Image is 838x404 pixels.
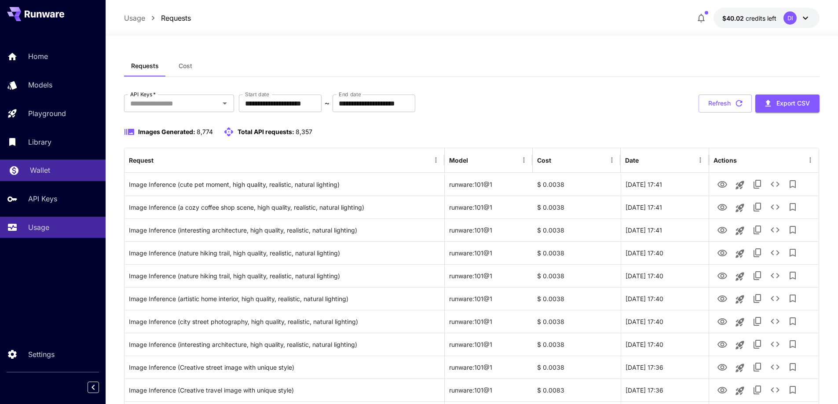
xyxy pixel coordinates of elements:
[714,358,731,376] button: View Image
[129,288,440,310] div: Click to copy prompt
[766,290,784,307] button: See details
[28,137,51,147] p: Library
[533,379,621,401] div: $ 0.0083
[533,196,621,218] div: $ 0.0038
[640,154,652,166] button: Sort
[731,313,749,331] button: Launch in playground
[749,290,766,307] button: Copy TaskUUID
[296,128,312,135] span: 8,357
[552,154,564,166] button: Sort
[804,154,816,166] button: Menu
[445,356,533,379] div: runware:101@1
[445,287,533,310] div: runware:101@1
[621,241,709,264] div: 27 Aug, 2025 17:40
[621,218,709,241] div: 27 Aug, 2025 17:41
[154,154,167,166] button: Sort
[766,198,784,216] button: See details
[518,154,530,166] button: Menu
[766,244,784,262] button: See details
[339,91,361,98] label: End date
[784,290,801,307] button: Add to library
[714,8,820,28] button: $40.02176DI
[766,221,784,239] button: See details
[625,157,639,164] div: Date
[731,382,749,400] button: Launch in playground
[129,219,440,241] div: Click to copy prompt
[130,91,156,98] label: API Keys
[124,13,145,23] a: Usage
[533,310,621,333] div: $ 0.0038
[129,196,440,218] div: Click to copy prompt
[129,242,440,264] div: Click to copy prompt
[766,381,784,399] button: See details
[28,349,55,360] p: Settings
[784,244,801,262] button: Add to library
[755,95,820,113] button: Export CSV
[722,14,776,23] div: $40.02176
[784,358,801,376] button: Add to library
[138,128,195,135] span: Images Generated:
[731,291,749,308] button: Launch in playground
[445,196,533,218] div: runware:101@1
[430,154,442,166] button: Menu
[30,165,50,175] p: Wallet
[783,11,797,25] div: DI
[533,241,621,264] div: $ 0.0038
[749,221,766,239] button: Copy TaskUUID
[129,379,440,401] div: Click to copy prompt
[124,13,191,23] nav: breadcrumb
[621,287,709,310] div: 27 Aug, 2025 17:40
[28,51,48,62] p: Home
[784,381,801,399] button: Add to library
[445,241,533,264] div: runware:101@1
[749,335,766,353] button: Copy TaskUUID
[621,173,709,196] div: 27 Aug, 2025 17:41
[445,333,533,356] div: runware:101@1
[621,356,709,379] div: 27 Aug, 2025 17:36
[766,267,784,284] button: See details
[129,310,440,333] div: Click to copy prompt
[714,289,731,307] button: View Image
[469,154,481,166] button: Sort
[245,91,269,98] label: Start date
[749,358,766,376] button: Copy TaskUUID
[238,128,294,135] span: Total API requests:
[28,80,52,90] p: Models
[784,198,801,216] button: Add to library
[784,267,801,284] button: Add to library
[129,333,440,356] div: Click to copy prompt
[694,154,706,166] button: Menu
[731,199,749,217] button: Launch in playground
[714,175,731,193] button: View Image
[129,265,440,287] div: Click to copy prompt
[766,175,784,193] button: See details
[714,244,731,262] button: View Image
[606,154,618,166] button: Menu
[325,98,329,109] p: ~
[749,313,766,330] button: Copy TaskUUID
[28,222,49,233] p: Usage
[621,379,709,401] div: 27 Aug, 2025 17:36
[714,157,737,164] div: Actions
[533,218,621,241] div: $ 0.0038
[784,335,801,353] button: Add to library
[731,176,749,194] button: Launch in playground
[94,379,106,395] div: Collapse sidebar
[784,175,801,193] button: Add to library
[784,313,801,330] button: Add to library
[714,335,731,353] button: View Image
[28,108,66,119] p: Playground
[131,62,159,70] span: Requests
[699,95,752,113] button: Refresh
[731,245,749,262] button: Launch in playground
[88,382,99,393] button: Collapse sidebar
[731,222,749,240] button: Launch in playground
[746,15,776,22] span: credits left
[714,381,731,399] button: View Image
[28,193,57,204] p: API Keys
[161,13,191,23] p: Requests
[749,244,766,262] button: Copy TaskUUID
[722,15,746,22] span: $40.02
[766,313,784,330] button: See details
